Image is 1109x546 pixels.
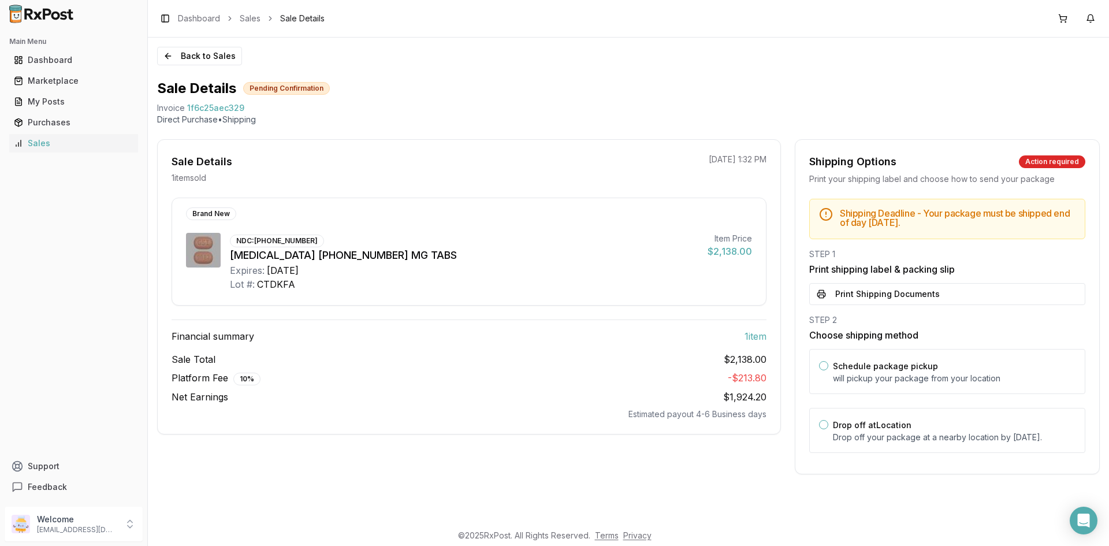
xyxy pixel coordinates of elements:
[14,75,133,87] div: Marketplace
[230,247,698,263] div: [MEDICAL_DATA] [PHONE_NUMBER] MG TABS
[172,329,254,343] span: Financial summary
[172,154,232,170] div: Sale Details
[9,133,138,154] a: Sales
[5,456,143,477] button: Support
[12,515,30,533] img: User avatar
[28,481,67,493] span: Feedback
[9,91,138,112] a: My Posts
[243,82,330,95] div: Pending Confirmation
[186,233,221,268] img: Biktarvy 50-200-25 MG TABS
[5,113,143,132] button: Purchases
[5,72,143,90] button: Marketplace
[267,263,299,277] div: [DATE]
[172,371,260,385] span: Platform Fee
[708,233,752,244] div: Item Price
[14,54,133,66] div: Dashboard
[728,372,766,384] span: - $213.80
[623,530,652,540] a: Privacy
[5,477,143,497] button: Feedback
[5,134,143,153] button: Sales
[9,50,138,70] a: Dashboard
[595,530,619,540] a: Terms
[809,173,1085,185] div: Print your shipping label and choose how to send your package
[172,352,215,366] span: Sale Total
[172,390,228,404] span: Net Earnings
[157,47,242,65] button: Back to Sales
[172,172,206,184] p: 1 item sold
[14,96,133,107] div: My Posts
[233,373,260,385] div: 10 %
[708,244,752,258] div: $2,138.00
[833,420,911,430] label: Drop off at Location
[5,92,143,111] button: My Posts
[5,5,79,23] img: RxPost Logo
[809,248,1085,260] div: STEP 1
[840,209,1075,227] h5: Shipping Deadline - Your package must be shipped end of day [DATE] .
[37,514,117,525] p: Welcome
[5,51,143,69] button: Dashboard
[809,262,1085,276] h3: Print shipping label & packing slip
[9,112,138,133] a: Purchases
[833,432,1075,443] p: Drop off your package at a nearby location by [DATE] .
[172,408,766,420] div: Estimated payout 4-6 Business days
[187,102,244,114] span: 1f6c25aec329
[809,154,896,170] div: Shipping Options
[9,70,138,91] a: Marketplace
[724,352,766,366] span: $2,138.00
[809,283,1085,305] button: Print Shipping Documents
[14,117,133,128] div: Purchases
[178,13,325,24] nav: breadcrumb
[230,263,265,277] div: Expires:
[14,138,133,149] div: Sales
[833,361,938,371] label: Schedule package pickup
[1070,507,1097,534] div: Open Intercom Messenger
[709,154,766,165] p: [DATE] 1:32 PM
[745,329,766,343] span: 1 item
[833,373,1075,384] p: will pickup your package from your location
[257,277,295,291] div: CTDKFA
[809,328,1085,342] h3: Choose shipping method
[157,79,236,98] h1: Sale Details
[230,235,324,247] div: NDC: [PHONE_NUMBER]
[280,13,325,24] span: Sale Details
[723,391,766,403] span: $1,924.20
[1019,155,1085,168] div: Action required
[809,314,1085,326] div: STEP 2
[178,13,220,24] a: Dashboard
[240,13,260,24] a: Sales
[230,277,255,291] div: Lot #:
[157,102,185,114] div: Invoice
[9,37,138,46] h2: Main Menu
[186,207,236,220] div: Brand New
[157,114,1100,125] p: Direct Purchase • Shipping
[37,525,117,534] p: [EMAIL_ADDRESS][DOMAIN_NAME]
